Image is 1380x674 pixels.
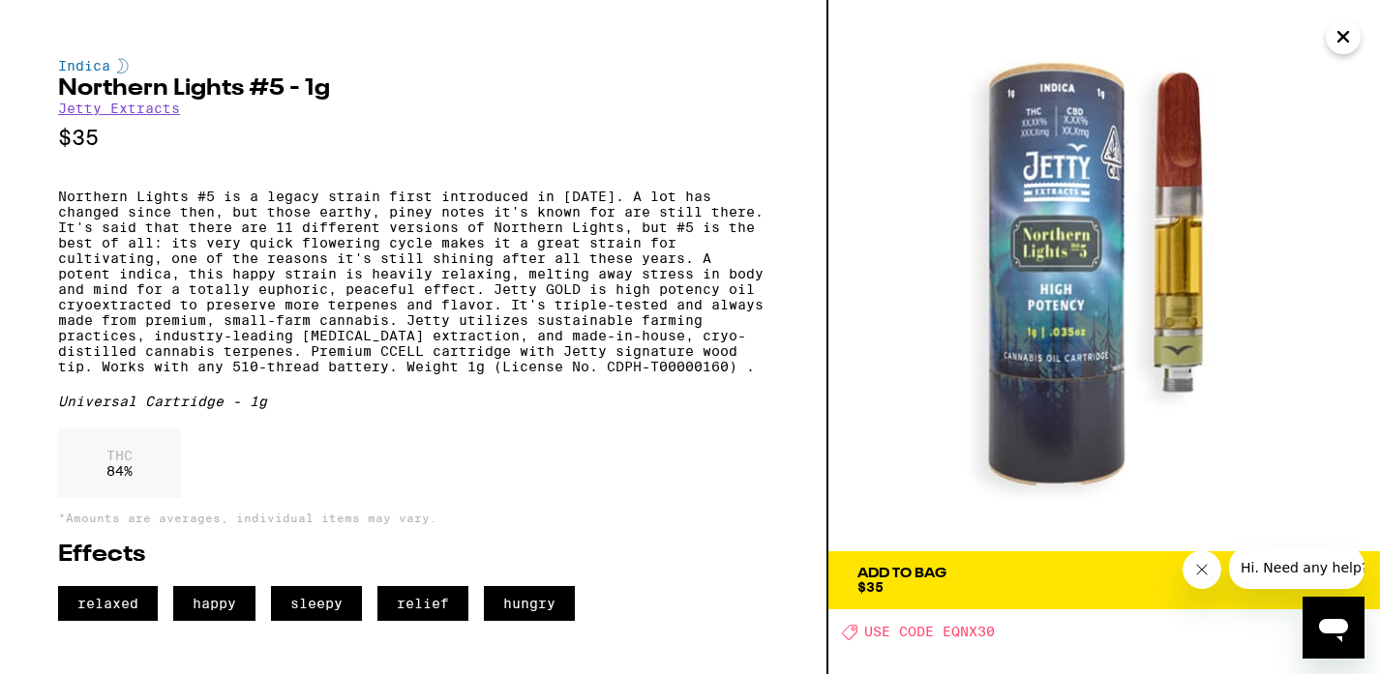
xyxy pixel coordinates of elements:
span: relief [377,586,468,621]
h2: Northern Lights #5 - 1g [58,77,768,101]
h2: Effects [58,543,768,567]
iframe: Button to launch messaging window [1303,597,1365,659]
span: USE CODE EQNX30 [864,625,995,640]
p: THC [106,448,133,463]
span: relaxed [58,586,158,621]
iframe: Message from company [1229,546,1365,589]
span: hungry [484,586,575,621]
span: $35 [857,579,884,595]
p: Northern Lights #5 is a legacy strain first introduced in [DATE]. A lot has changed since then, b... [58,189,768,374]
p: *Amounts are averages, individual items may vary. [58,512,768,524]
iframe: Close message [1183,550,1221,589]
span: happy [173,586,255,621]
img: indicaColor.svg [117,58,129,73]
span: sleepy [271,586,362,621]
p: $35 [58,126,768,150]
div: Universal Cartridge - 1g [58,394,768,409]
div: 84 % [58,428,181,498]
button: Add To Bag$35 [828,551,1380,609]
button: Close [1326,19,1361,54]
span: Hi. Need any help? [12,14,139,29]
a: Jetty Extracts [58,101,180,116]
div: Indica [58,58,768,73]
div: Add To Bag [857,567,946,580]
